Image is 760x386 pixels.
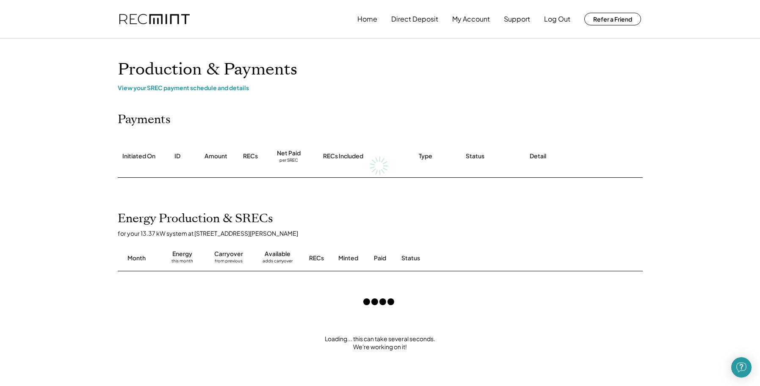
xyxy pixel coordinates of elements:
div: Open Intercom Messenger [731,357,752,378]
div: Initiated On [122,152,155,160]
div: Month [127,254,146,262]
div: Status [466,152,484,160]
h1: Production & Payments [118,60,643,80]
div: Available [265,250,290,258]
div: adds carryover [263,258,293,267]
h2: Payments [118,113,171,127]
div: Status [401,254,545,262]
div: this month [171,258,193,267]
h2: Energy Production & SRECs [118,212,273,226]
div: Amount [205,152,227,160]
div: ID [174,152,180,160]
button: Support [504,11,530,28]
div: per SREC [279,157,298,164]
button: Home [357,11,377,28]
div: Loading... this can take several seconds. We're working on it! [109,335,651,351]
div: Net Paid [277,149,301,157]
div: RECs Included [323,152,363,160]
div: Energy [172,250,192,258]
div: View your SREC payment schedule and details [118,84,643,91]
button: Direct Deposit [391,11,438,28]
div: for your 13.37 kW system at [STREET_ADDRESS][PERSON_NAME] [118,229,651,237]
div: Paid [374,254,386,262]
div: Minted [338,254,358,262]
div: RECs [243,152,258,160]
div: Carryover [214,250,243,258]
div: from previous [215,258,243,267]
div: Detail [530,152,546,160]
div: Type [419,152,432,160]
img: recmint-logotype%403x.png [119,14,190,25]
button: My Account [452,11,490,28]
button: Log Out [544,11,570,28]
button: Refer a Friend [584,13,641,25]
div: RECs [309,254,324,262]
